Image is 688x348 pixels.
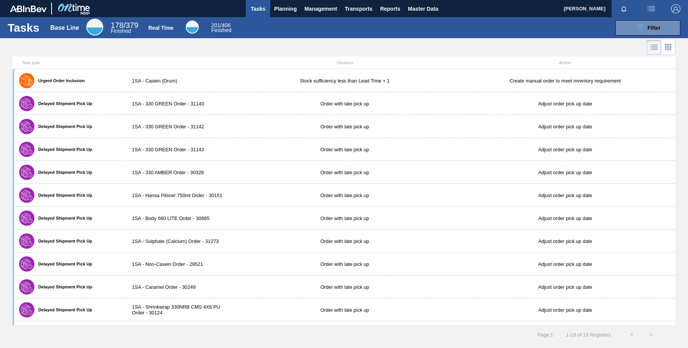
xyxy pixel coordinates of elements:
[235,284,455,290] div: Order with late pick up
[455,78,675,84] div: Create manual order to meet inventory requirement
[455,307,675,313] div: Adjust order pick up date
[661,40,675,55] div: Card Vision
[50,24,79,31] div: Base Line
[235,193,455,198] div: Order with late pick up
[235,215,455,221] div: Order with late pick up
[111,21,138,29] span: / 379
[235,170,455,175] div: Order with late pick up
[14,60,124,65] div: Task type
[34,147,92,152] label: Delayed Shipment Pick Up
[250,4,266,13] span: Tasks
[124,284,234,290] div: 1SA - Caramel Order - 30249
[111,21,123,29] span: 178
[34,124,92,129] label: Delayed Shipment Pick Up
[647,25,660,31] span: Filter
[274,4,297,13] span: Planning
[622,325,641,344] button: <
[235,124,455,129] div: Order with late pick up
[34,216,92,220] label: Delayed Shipment Pick Up
[124,238,234,244] div: 1SA - Sulphate (Calcium) Order - 31273
[235,238,455,244] div: Order with late pick up
[186,21,199,34] div: Real Time
[86,19,103,36] div: Base Line
[211,22,220,28] span: 201
[671,4,680,13] img: Logout
[10,5,47,12] img: TNhmsLtSVTkK8tSr43FrP2fwEKptu5GPRR3wAAAABJRU5ErkJggg==
[124,193,234,198] div: 1SA - Hansa Pilsner 750ml Order - 30151
[211,22,231,28] span: / 406
[612,3,636,14] button: Notifications
[124,170,234,175] div: 1SA - 330 AMBER Order - 30328
[124,261,234,267] div: 1SA - Non-Casein Order - 29521
[34,170,92,175] label: Delayed Shipment Pick Up
[615,20,680,36] button: Filter
[455,215,675,221] div: Adjust order pick up date
[111,22,138,34] div: Base Line
[235,101,455,107] div: Order with late pick up
[148,25,174,31] div: Real Time
[455,193,675,198] div: Adjust order pick up date
[34,101,92,106] label: Delayed Shipment Pick Up
[565,332,611,338] span: 1 - 19 of 19 Registers
[124,147,234,152] div: 1SA - 330 GREEN Order - 31143
[380,4,400,13] span: Reports
[455,261,675,267] div: Adjust order pick up date
[455,101,675,107] div: Adjust order pick up date
[211,27,232,33] span: Finished
[34,193,92,197] label: Delayed Shipment Pick Up
[408,4,438,13] span: Master Data
[455,284,675,290] div: Adjust order pick up date
[124,101,234,107] div: 1SA - 330 GREEN Order - 31140
[455,147,675,152] div: Adjust order pick up date
[111,28,131,34] span: Finished
[235,60,455,65] div: Situation
[455,170,675,175] div: Adjust order pick up date
[34,308,92,312] label: Delayed Shipment Pick Up
[641,325,660,344] button: >
[647,40,661,55] div: List Vision
[235,307,455,313] div: Order with late pick up
[647,4,656,13] img: userActions
[235,147,455,152] div: Order with late pick up
[124,304,234,316] div: 1SA - Shrinkwrap 330NRB CMS 4X6 PU Order - 30124
[34,285,92,289] label: Delayed Shipment Pick Up
[124,124,234,129] div: 1SA - 330 GREEN Order - 31142
[235,261,455,267] div: Order with late pick up
[455,60,675,65] div: Action
[34,78,85,83] label: Urgent Order Inclusion
[124,78,234,84] div: 1SA - Casien (Drum)
[235,78,455,84] div: Stock sufficiency less than Lead Time + 1
[8,23,41,32] h1: Tasks
[124,215,234,221] div: 1SA - Body 660 LITE Order - 30685
[211,23,232,33] div: Real Time
[304,4,337,13] span: Management
[345,4,372,13] span: Transports
[455,124,675,129] div: Adjust order pick up date
[455,238,675,244] div: Adjust order pick up date
[34,262,92,266] label: Delayed Shipment Pick Up
[537,332,553,338] span: Page : 1
[34,239,92,243] label: Delayed Shipment Pick Up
